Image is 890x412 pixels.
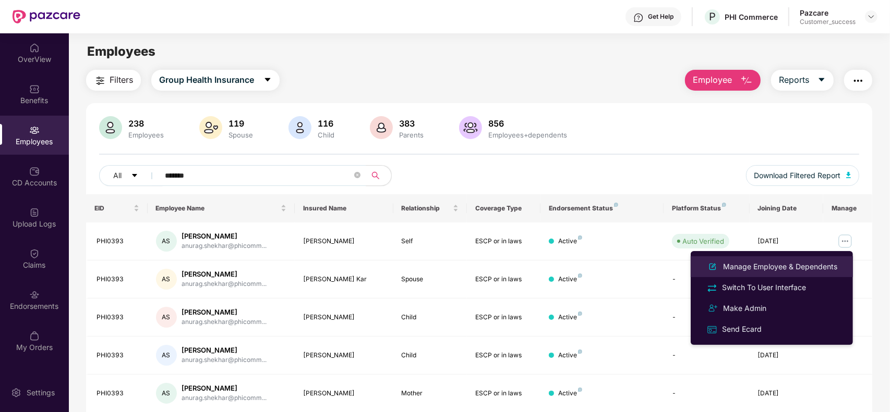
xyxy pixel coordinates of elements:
[402,236,459,246] div: Self
[846,172,851,178] img: svg+xml;base64,PHN2ZyB4bWxucz0iaHR0cDovL3d3dy53My5vcmcvMjAwMC9zdmciIHhtbG5zOnhsaW5rPSJodHRwOi8vd3...
[182,345,267,355] div: [PERSON_NAME]
[800,8,856,18] div: Pazcare
[13,10,80,23] img: New Pazcare Logo
[817,76,826,85] span: caret-down
[402,274,459,284] div: Spouse
[475,313,532,322] div: ESCP or in laws
[97,313,139,322] div: PHI0393
[467,194,540,222] th: Coverage Type
[29,331,40,341] img: svg+xml;base64,PHN2ZyBpZD0iTXlfT3JkZXJzIiBkYXRhLW5hbWU9Ik15IE9yZGVycyIgeG1sbnM9Imh0dHA6Ly93d3cudz...
[226,131,255,139] div: Spouse
[303,389,384,398] div: [PERSON_NAME]
[303,274,384,284] div: [PERSON_NAME] Kar
[97,389,139,398] div: PHI0393
[397,118,426,129] div: 383
[199,116,222,139] img: svg+xml;base64,PHN2ZyB4bWxucz0iaHR0cDovL3d3dy53My5vcmcvMjAwMC9zdmciIHhtbG5zOnhsaW5rPSJodHRwOi8vd3...
[263,76,272,85] span: caret-down
[182,393,267,403] div: anurag.shekhar@phicomm...
[746,165,860,186] button: Download Filtered Report
[99,116,122,139] img: svg+xml;base64,PHN2ZyB4bWxucz0iaHR0cDovL3d3dy53My5vcmcvMjAwMC9zdmciIHhtbG5zOnhsaW5rPSJodHRwOi8vd3...
[486,131,569,139] div: Employees+dependents
[303,351,384,360] div: [PERSON_NAME]
[614,203,618,207] img: svg+xml;base64,PHN2ZyB4bWxucz0iaHR0cDovL3d3dy53My5vcmcvMjAwMC9zdmciIHdpZHRoPSI4IiBoZWlnaHQ9IjgiIH...
[402,204,451,213] span: Relationship
[354,172,360,178] span: close-circle
[156,383,177,404] div: AS
[113,170,122,181] span: All
[578,349,582,354] img: svg+xml;base64,PHN2ZyB4bWxucz0iaHR0cDovL3d3dy53My5vcmcvMjAwMC9zdmciIHdpZHRoPSI4IiBoZWlnaHQ9IjgiIH...
[288,116,311,139] img: svg+xml;base64,PHN2ZyB4bWxucz0iaHR0cDovL3d3dy53My5vcmcvMjAwMC9zdmciIHhtbG5zOnhsaW5rPSJodHRwOi8vd3...
[99,165,163,186] button: Allcaret-down
[720,323,764,335] div: Send Ecard
[558,389,582,398] div: Active
[750,194,823,222] th: Joining Date
[459,116,482,139] img: svg+xml;base64,PHN2ZyB4bWxucz0iaHR0cDovL3d3dy53My5vcmcvMjAwMC9zdmciIHhtbG5zOnhsaW5rPSJodHRwOi8vd3...
[156,231,177,252] div: AS
[29,84,40,94] img: svg+xml;base64,PHN2ZyBpZD0iQmVuZWZpdHMiIHhtbG5zPSJodHRwOi8vd3d3LnczLm9yZy8yMDAwL3N2ZyIgd2lkdGg9Ij...
[182,383,267,393] div: [PERSON_NAME]
[672,204,741,213] div: Platform Status
[316,118,336,129] div: 116
[725,12,778,22] div: PHI Commerce
[475,389,532,398] div: ESCP or in laws
[156,345,177,366] div: AS
[664,336,750,374] td: -
[110,73,133,86] span: Filters
[97,351,139,360] div: PHI0393
[159,73,254,86] span: Group Health Insurance
[800,18,856,26] div: Customer_success
[578,311,582,316] img: svg+xml;base64,PHN2ZyB4bWxucz0iaHR0cDovL3d3dy53My5vcmcvMjAwMC9zdmciIHdpZHRoPSI4IiBoZWlnaHQ9IjgiIH...
[706,260,719,273] img: svg+xml;base64,PHN2ZyB4bWxucz0iaHR0cDovL3d3dy53My5vcmcvMjAwMC9zdmciIHhtbG5zOnhsaW5rPSJodHRwOi8vd3...
[706,282,718,294] img: svg+xml;base64,PHN2ZyB4bWxucz0iaHR0cDovL3d3dy53My5vcmcvMjAwMC9zdmciIHdpZHRoPSIyNCIgaGVpZ2h0PSIyNC...
[29,43,40,53] img: svg+xml;base64,PHN2ZyBpZD0iSG9tZSIgeG1sbnM9Imh0dHA6Ly93d3cudzMub3JnLzIwMDAvc3ZnIiB3aWR0aD0iMjAiIG...
[182,269,267,279] div: [PERSON_NAME]
[867,13,875,21] img: svg+xml;base64,PHN2ZyBpZD0iRHJvcGRvd24tMzJ4MzIiIHhtbG5zPSJodHRwOi8vd3d3LnczLm9yZy8yMDAwL3N2ZyIgd2...
[316,131,336,139] div: Child
[94,74,106,87] img: svg+xml;base64,PHN2ZyB4bWxucz0iaHR0cDovL3d3dy53My5vcmcvMjAwMC9zdmciIHdpZHRoPSIyNCIgaGVpZ2h0PSIyNC...
[720,282,808,293] div: Switch To User Interface
[779,73,809,86] span: Reports
[182,231,267,241] div: [PERSON_NAME]
[549,204,655,213] div: Endorsement Status
[156,204,279,213] span: Employee Name
[721,261,839,272] div: Manage Employee & Dependents
[758,351,815,360] div: [DATE]
[29,248,40,259] img: svg+xml;base64,PHN2ZyBpZD0iQ2xhaW0iIHhtbG5zPSJodHRwOi8vd3d3LnczLm9yZy8yMDAwL3N2ZyIgd2lkdGg9IjIwIi...
[837,233,853,249] img: manageButton
[771,70,834,91] button: Reportscaret-down
[182,307,267,317] div: [PERSON_NAME]
[558,274,582,284] div: Active
[94,204,131,213] span: EID
[295,194,393,222] th: Insured Name
[97,236,139,246] div: PHI0393
[87,44,155,59] span: Employees
[578,235,582,240] img: svg+xml;base64,PHN2ZyB4bWxucz0iaHR0cDovL3d3dy53My5vcmcvMjAwMC9zdmciIHdpZHRoPSI4IiBoZWlnaHQ9IjgiIH...
[633,13,644,23] img: svg+xml;base64,PHN2ZyBpZD0iSGVscC0zMngzMiIgeG1sbnM9Imh0dHA6Ly93d3cudzMub3JnLzIwMDAvc3ZnIiB3aWR0aD...
[366,165,392,186] button: search
[29,166,40,177] img: svg+xml;base64,PHN2ZyBpZD0iQ0RfQWNjb3VudHMiIGRhdGEtbmFtZT0iQ0QgQWNjb3VudHMiIHhtbG5zPSJodHRwOi8vd3...
[740,74,753,87] img: svg+xml;base64,PHN2ZyB4bWxucz0iaHR0cDovL3d3dy53My5vcmcvMjAwMC9zdmciIHhtbG5zOnhsaW5rPSJodHRwOi8vd3...
[558,313,582,322] div: Active
[86,70,141,91] button: Filters
[558,351,582,360] div: Active
[393,194,467,222] th: Relationship
[156,307,177,328] div: AS
[354,171,360,181] span: close-circle
[721,303,768,314] div: Make Admin
[303,313,384,322] div: [PERSON_NAME]
[226,118,255,129] div: 119
[182,317,267,327] div: anurag.shekhar@phicomm...
[29,290,40,300] img: svg+xml;base64,PHN2ZyBpZD0iRW5kb3JzZW1lbnRzIiB4bWxucz0iaHR0cDovL3d3dy53My5vcmcvMjAwMC9zdmciIHdpZH...
[475,351,532,360] div: ESCP or in laws
[126,131,166,139] div: Employees
[475,274,532,284] div: ESCP or in laws
[758,389,815,398] div: [DATE]
[852,74,864,87] img: svg+xml;base64,PHN2ZyB4bWxucz0iaHR0cDovL3d3dy53My5vcmcvMjAwMC9zdmciIHdpZHRoPSIyNCIgaGVpZ2h0PSIyNC...
[182,279,267,289] div: anurag.shekhar@phicomm...
[370,116,393,139] img: svg+xml;base64,PHN2ZyB4bWxucz0iaHR0cDovL3d3dy53My5vcmcvMjAwMC9zdmciIHhtbG5zOnhsaW5rPSJodHRwOi8vd3...
[682,236,724,246] div: Auto Verified
[156,269,177,290] div: AS
[402,389,459,398] div: Mother
[182,241,267,251] div: anurag.shekhar@phicomm...
[151,70,280,91] button: Group Health Insurancecaret-down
